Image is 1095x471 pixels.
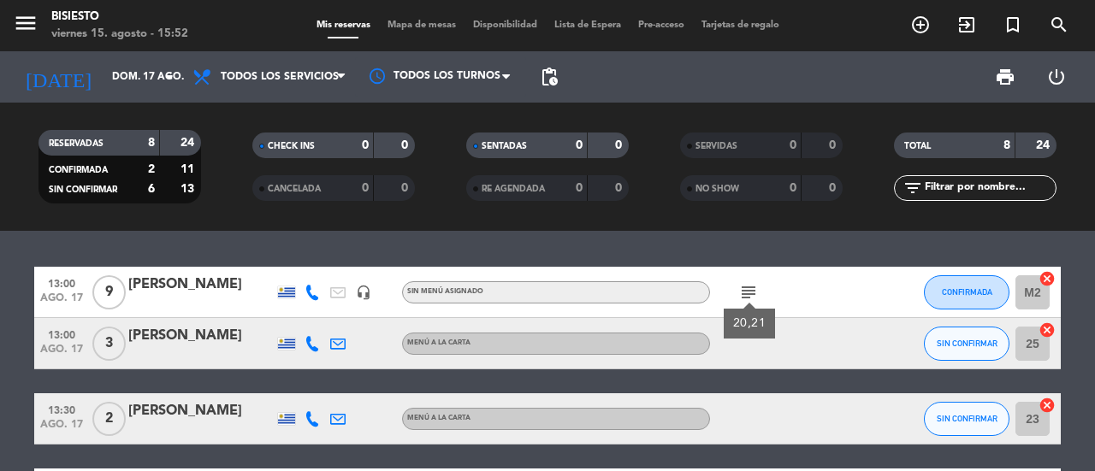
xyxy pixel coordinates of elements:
[695,142,737,150] span: SERVIDAS
[937,339,997,348] span: SIN CONFIRMAR
[40,324,83,344] span: 13:00
[937,414,997,423] span: SIN CONFIRMAR
[407,415,471,421] span: MENÚ A LA CARTA
[695,185,739,193] span: NO SHOW
[956,15,977,35] i: exit_to_app
[790,182,796,194] strong: 0
[362,182,369,194] strong: 0
[148,183,155,195] strong: 6
[1036,139,1053,151] strong: 24
[903,178,923,198] i: filter_list
[148,137,155,149] strong: 8
[128,400,274,422] div: [PERSON_NAME]
[576,182,583,194] strong: 0
[181,183,198,195] strong: 13
[1049,15,1069,35] i: search
[407,288,483,295] span: Sin menú asignado
[356,285,371,300] i: headset_mic
[159,67,180,87] i: arrow_drop_down
[128,325,274,347] div: [PERSON_NAME]
[738,282,759,303] i: subject
[829,182,839,194] strong: 0
[407,339,471,346] span: MENÚ A LA CARTA
[92,275,126,309] span: 9
[923,179,1056,197] input: Filtrar por nombre...
[92,402,126,436] span: 2
[13,10,38,42] button: menu
[995,67,1015,87] span: print
[13,58,104,96] i: [DATE]
[401,182,411,194] strong: 0
[181,163,198,175] strong: 11
[539,67,559,87] span: pending_actions
[1003,139,1010,151] strong: 8
[630,21,693,30] span: Pre-acceso
[13,10,38,36] i: menu
[1039,270,1056,287] i: cancel
[1046,67,1067,87] i: power_settings_new
[1031,51,1082,103] div: LOG OUT
[1039,321,1056,339] i: cancel
[829,139,839,151] strong: 0
[49,139,104,148] span: RESERVADAS
[615,139,625,151] strong: 0
[40,344,83,363] span: ago. 17
[693,21,788,30] span: Tarjetas de regalo
[482,185,545,193] span: RE AGENDADA
[942,287,992,297] span: CONFIRMADA
[40,419,83,439] span: ago. 17
[576,139,583,151] strong: 0
[49,185,117,194] span: SIN CONFIRMAR
[910,15,931,35] i: add_circle_outline
[268,142,315,150] span: CHECK INS
[546,21,630,30] span: Lista de Espera
[40,399,83,419] span: 13:30
[181,137,198,149] strong: 24
[268,185,321,193] span: CANCELADA
[401,139,411,151] strong: 0
[1003,15,1023,35] i: turned_in_not
[733,315,766,333] div: 20,21
[92,327,126,361] span: 3
[465,21,546,30] span: Disponibilidad
[51,26,188,43] div: viernes 15. agosto - 15:52
[924,402,1009,436] button: SIN CONFIRMAR
[40,273,83,292] span: 13:00
[40,292,83,312] span: ago. 17
[615,182,625,194] strong: 0
[128,274,274,296] div: [PERSON_NAME]
[482,142,527,150] span: SENTADAS
[148,163,155,175] strong: 2
[924,275,1009,309] button: CONFIRMADA
[308,21,379,30] span: Mis reservas
[51,9,188,26] div: Bisiesto
[49,166,108,174] span: CONFIRMADA
[924,327,1009,361] button: SIN CONFIRMAR
[904,142,931,150] span: TOTAL
[1039,397,1056,414] i: cancel
[221,71,339,83] span: Todos los servicios
[790,139,796,151] strong: 0
[362,139,369,151] strong: 0
[379,21,465,30] span: Mapa de mesas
